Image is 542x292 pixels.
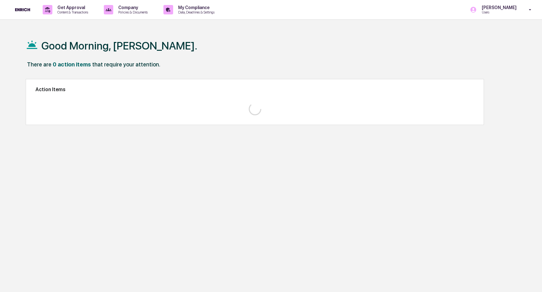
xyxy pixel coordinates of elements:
p: Data, Deadlines & Settings [173,10,218,14]
h1: Good Morning, [PERSON_NAME]. [41,39,197,52]
h2: Action Items [35,86,475,92]
p: Company [113,5,151,10]
div: that require your attention. [92,61,160,68]
p: Users [477,10,520,14]
div: There are [27,61,51,68]
div: 0 action items [53,61,91,68]
p: [PERSON_NAME] [477,5,520,10]
img: logo [15,8,30,12]
p: Policies & Documents [113,10,151,14]
p: Content & Transactions [52,10,91,14]
p: Get Approval [52,5,91,10]
p: My Compliance [173,5,218,10]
